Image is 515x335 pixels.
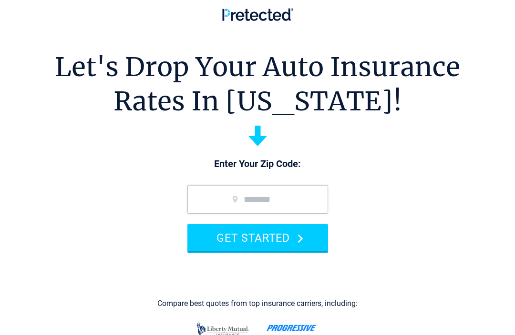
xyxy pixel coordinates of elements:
[267,325,318,331] img: progressive
[55,50,460,118] h1: Let's Drop Your Auto Insurance Rates In [US_STATE]!
[187,185,328,214] input: zip code
[178,158,338,171] p: Enter Your Zip Code:
[157,299,358,308] div: Compare best quotes from top insurance carriers, including:
[222,8,293,21] img: Pretected Logo
[187,224,328,251] button: GET STARTED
